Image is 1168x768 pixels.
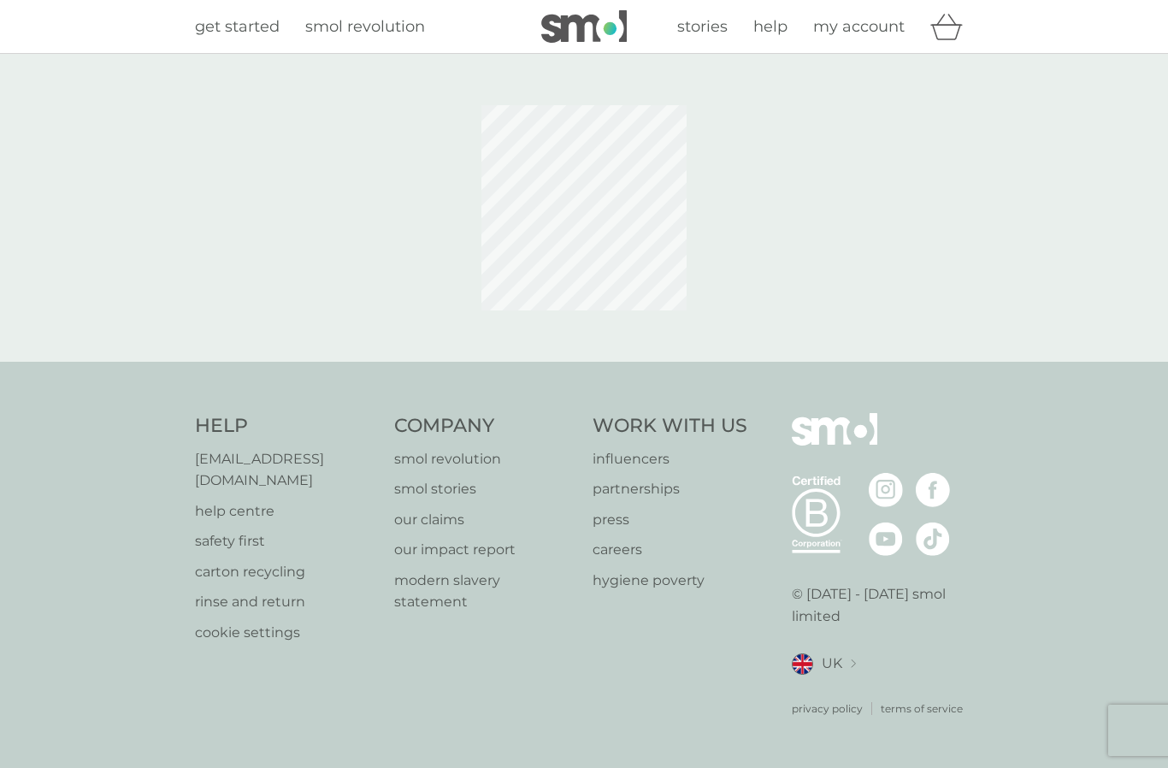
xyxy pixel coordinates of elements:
[813,15,905,39] a: my account
[195,17,280,36] span: get started
[541,10,627,43] img: smol
[916,473,950,507] img: visit the smol Facebook page
[394,448,576,470] a: smol revolution
[195,561,377,583] a: carton recycling
[195,448,377,492] a: [EMAIL_ADDRESS][DOMAIN_NAME]
[916,522,950,556] img: visit the smol Tiktok page
[195,15,280,39] a: get started
[195,500,377,523] a: help centre
[394,509,576,531] a: our claims
[593,539,747,561] a: careers
[869,473,903,507] img: visit the smol Instagram page
[792,700,863,717] a: privacy policy
[195,413,377,440] h4: Help
[792,583,974,627] p: © [DATE] - [DATE] smol limited
[195,530,377,552] a: safety first
[394,570,576,613] a: modern slavery statement
[792,653,813,675] img: UK flag
[822,653,842,675] span: UK
[394,539,576,561] a: our impact report
[593,413,747,440] h4: Work With Us
[677,17,728,36] span: stories
[677,15,728,39] a: stories
[195,622,377,644] a: cookie settings
[792,413,877,471] img: smol
[930,9,973,44] div: basket
[195,591,377,613] a: rinse and return
[813,17,905,36] span: my account
[394,478,576,500] a: smol stories
[753,17,788,36] span: help
[851,659,856,669] img: select a new location
[593,478,747,500] a: partnerships
[593,570,747,592] a: hygiene poverty
[881,700,963,717] a: terms of service
[593,448,747,470] a: influencers
[305,15,425,39] a: smol revolution
[869,522,903,556] img: visit the smol Youtube page
[593,509,747,531] a: press
[305,17,425,36] span: smol revolution
[394,413,576,440] h4: Company
[753,15,788,39] a: help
